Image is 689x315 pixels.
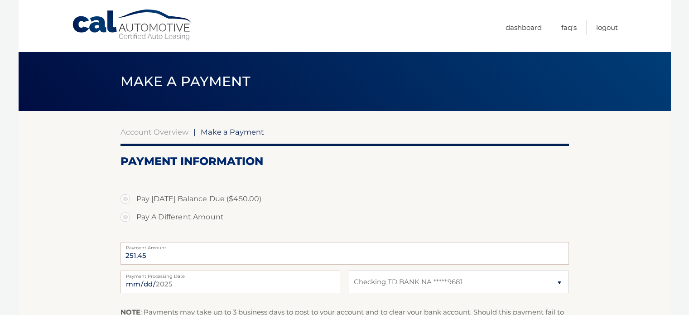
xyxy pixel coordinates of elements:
a: Dashboard [506,20,542,35]
span: | [193,127,196,136]
span: Make a Payment [120,73,251,90]
a: FAQ's [561,20,577,35]
a: Logout [596,20,618,35]
a: Cal Automotive [72,9,194,41]
label: Payment Amount [120,242,569,249]
span: Make a Payment [201,127,264,136]
a: Account Overview [120,127,188,136]
label: Payment Processing Date [120,271,340,278]
input: Payment Date [120,271,340,293]
input: Payment Amount [120,242,569,265]
label: Pay A Different Amount [120,208,569,226]
label: Pay [DATE] Balance Due ($450.00) [120,190,569,208]
h2: Payment Information [120,155,569,168]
